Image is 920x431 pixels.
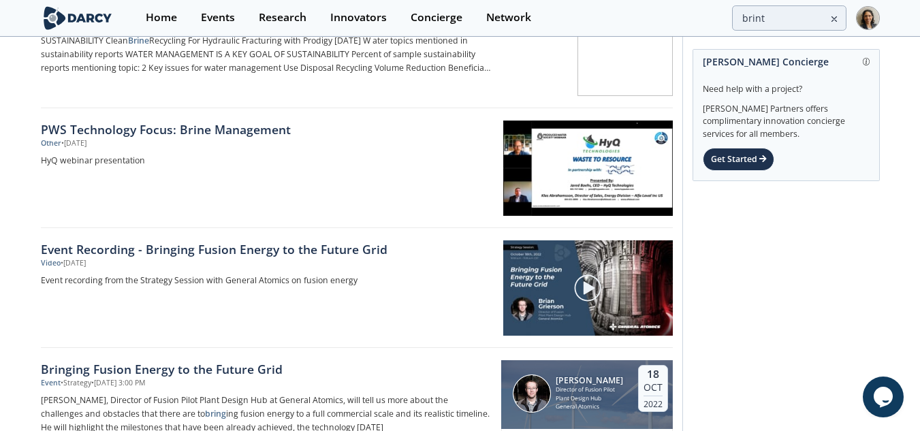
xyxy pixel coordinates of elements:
div: General Atomics [556,402,626,411]
p: HyQ webinar presentation [41,154,492,167]
a: PWS Technology Focus: Brine Management Other •[DATE] HyQ webinar presentation [41,108,673,228]
strong: Brine [128,35,149,46]
p: SUSTAINABILITY Clean Recycling For Hydraulic Fracturing with Prodigy [DATE] W ater topics mention... [41,34,492,75]
div: Director of Fusion Pilot Plant Design Hub [556,385,626,402]
div: Concierge [411,12,462,23]
img: information.svg [863,58,870,65]
div: [PERSON_NAME] Partners offers complimentary innovation concierge services for all members. [703,95,870,140]
div: • [DATE] [61,258,86,269]
img: logo-wide.svg [41,6,115,30]
div: Video [41,258,61,269]
div: • [DATE] [61,138,86,149]
img: Profile [856,6,880,30]
a: Event Recording - Bringing Fusion Energy to the Future Grid [41,240,494,258]
img: play-chapters-gray.svg [573,274,602,302]
strong: bring [205,408,226,419]
a: Event recording from the Strategy Session with General Atomics on fusion energy [41,274,494,287]
input: Advanced Search [732,5,846,31]
div: Events [201,12,235,23]
div: [PERSON_NAME] Concierge [703,50,870,74]
div: Get Started [703,148,774,171]
div: Event [41,378,61,389]
iframe: chat widget [863,377,906,417]
div: Innovators [330,12,387,23]
div: Need help with a project? [703,74,870,95]
div: Network [486,12,531,23]
div: PWS Technology Focus: Brine Management [41,121,492,138]
div: 2022 [644,396,663,409]
div: Other [41,138,61,149]
div: Bringing Fusion Energy to the Future Grid [41,360,492,378]
div: 18 [644,368,663,381]
div: Oct [644,381,663,394]
div: [PERSON_NAME] [556,376,626,385]
div: Research [259,12,306,23]
div: Home [146,12,177,23]
div: • Strategy • [DATE] 3:00 PM [61,378,145,389]
img: Brian Grierson [513,374,551,413]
